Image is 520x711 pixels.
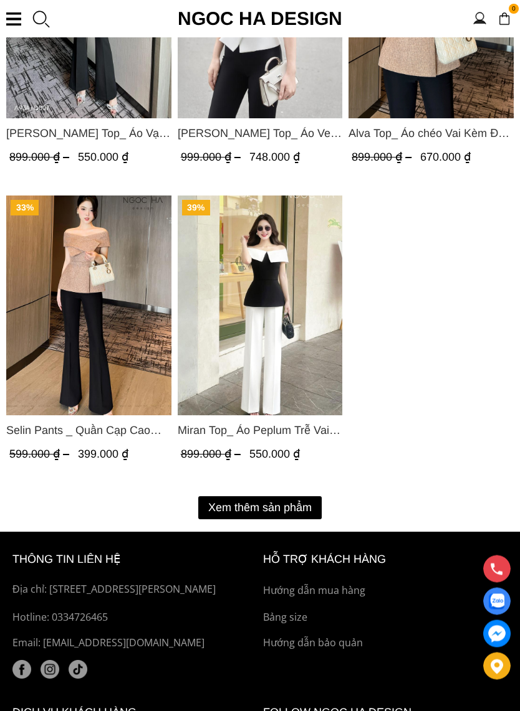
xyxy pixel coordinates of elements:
[352,151,415,164] span: 899.000 ₫
[78,448,128,461] span: 399.000 ₫
[181,448,244,461] span: 899.000 ₫
[198,497,322,520] button: Xem thêm sản phẩm
[6,196,171,416] img: Selin Pants _ Quần Cạp Cao Xếp Ly Giữa 2 màu Đen, Cam - Q007
[420,151,471,164] span: 670.000 ₫
[483,620,511,647] a: messenger
[263,610,508,626] a: Bảng size
[489,594,504,610] img: Display image
[263,636,508,652] a: Hướng dẫn bảo quản
[263,583,508,600] a: Hướng dẫn mua hàng
[349,125,514,143] a: Link to Alva Top_ Áo chéo Vai Kèm Đai Màu Be A822
[509,4,519,14] span: 0
[6,422,171,440] span: Selin Pants _ Quần Cạp Cao Xếp Ly Giữa 2 màu Đen, Cam - Q007
[41,661,59,679] img: instagram
[12,636,257,652] p: Email: [EMAIL_ADDRESS][DOMAIN_NAME]
[78,151,128,164] span: 550.000 ₫
[178,196,343,416] a: Product image - Miran Top_ Áo Peplum Trễ Vai Phối Trắng Đen A1069
[178,422,343,440] span: Miran Top_ Áo Peplum Trễ Vai Phối Trắng Đen A1069
[69,661,87,679] a: tiktok
[12,551,257,569] h6: thông tin liên hệ
[6,196,171,416] a: Product image - Selin Pants _ Quần Cạp Cao Xếp Ly Giữa 2 màu Đen, Cam - Q007
[9,448,72,461] span: 599.000 ₫
[263,551,508,569] h6: hỗ trợ khách hàng
[6,422,171,440] a: Link to Selin Pants _ Quần Cạp Cao Xếp Ly Giữa 2 màu Đen, Cam - Q007
[498,12,511,26] img: img-CART-ICON-ksit0nf1
[6,125,171,143] span: [PERSON_NAME] Top_ Áo Vạt Chéo Đính 3 Cúc Tay Cộc Màu Trắng A934
[178,125,343,143] span: [PERSON_NAME] Top_ Áo Vest Cách Điệu Cổ Ngang Vạt Chéo Tay Cộc Màu Trắng A936
[9,151,72,164] span: 899.000 ₫
[12,661,31,679] a: facebook (1)
[166,4,354,34] a: Ngoc Ha Design
[12,582,257,598] p: Địa chỉ: [STREET_ADDRESS][PERSON_NAME]
[483,588,511,615] a: Display image
[178,422,343,440] a: Link to Miran Top_ Áo Peplum Trễ Vai Phối Trắng Đen A1069
[178,125,343,143] a: Link to Fiona Top_ Áo Vest Cách Điệu Cổ Ngang Vạt Chéo Tay Cộc Màu Trắng A936
[6,125,171,143] a: Link to Amy Top_ Áo Vạt Chéo Đính 3 Cúc Tay Cộc Màu Trắng A934
[178,196,343,416] img: Miran Top_ Áo Peplum Trễ Vai Phối Trắng Đen A1069
[249,448,300,461] span: 550.000 ₫
[249,151,300,164] span: 748.000 ₫
[349,125,514,143] span: Alva Top_ Áo chéo Vai Kèm Đai Màu Be A822
[181,151,244,164] span: 999.000 ₫
[12,610,257,626] a: Hotline: 0334726465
